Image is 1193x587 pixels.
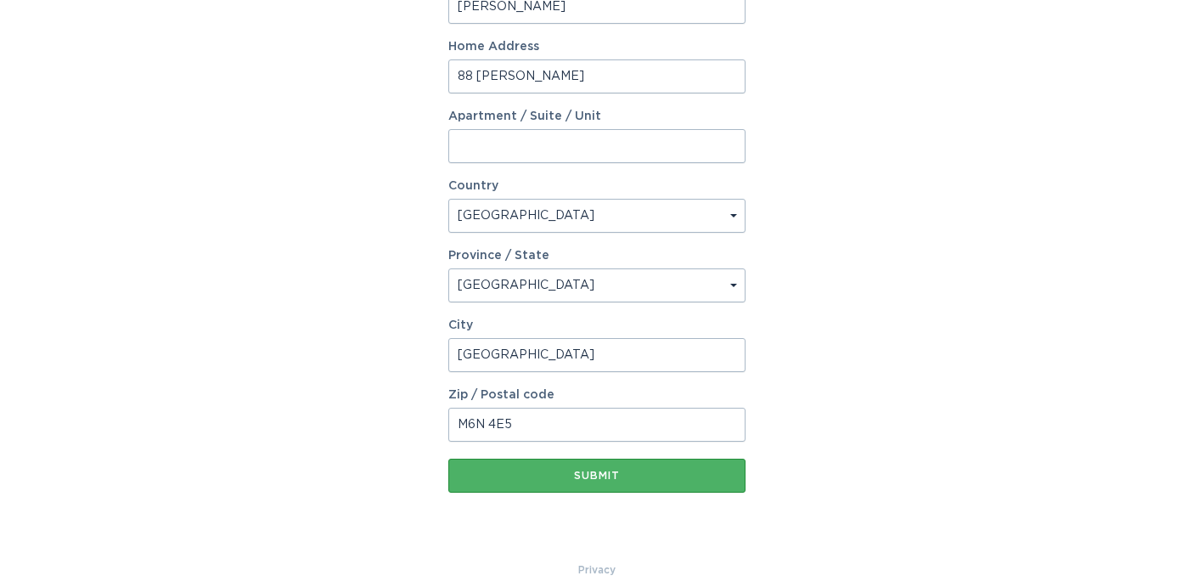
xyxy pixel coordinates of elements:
button: Submit [448,459,746,493]
label: Province / State [448,250,549,262]
div: Submit [457,471,737,481]
label: Country [448,180,498,192]
label: Apartment / Suite / Unit [448,110,746,122]
label: Home Address [448,41,746,53]
label: Zip / Postal code [448,389,746,401]
label: City [448,319,746,331]
a: Privacy Policy & Terms of Use [578,561,616,579]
